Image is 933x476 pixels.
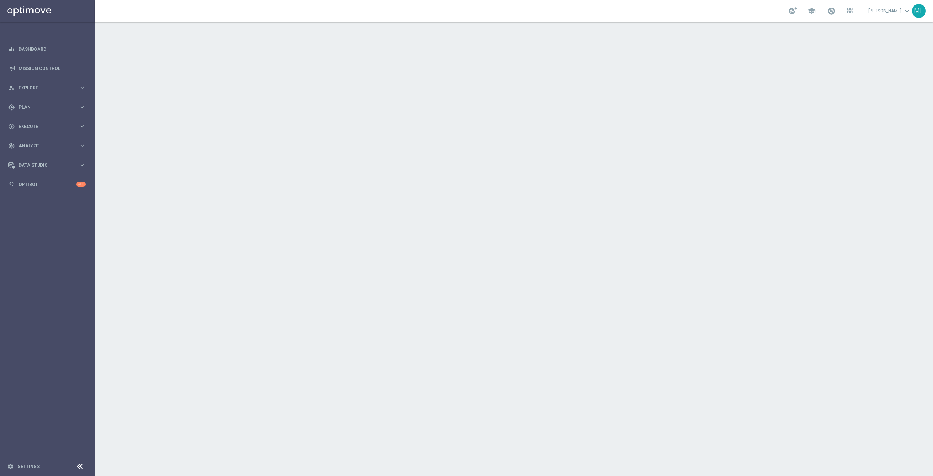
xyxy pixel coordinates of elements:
[8,39,86,59] div: Dashboard
[8,143,79,149] div: Analyze
[19,105,79,109] span: Plan
[79,142,86,149] i: keyboard_arrow_right
[8,85,86,91] button: person_search Explore keyboard_arrow_right
[8,143,15,149] i: track_changes
[19,124,79,129] span: Execute
[8,104,15,111] i: gps_fixed
[8,162,79,169] div: Data Studio
[8,181,15,188] i: lightbulb
[8,85,15,91] i: person_search
[8,143,86,149] button: track_changes Analyze keyboard_arrow_right
[19,163,79,167] span: Data Studio
[912,4,926,18] div: ML
[76,182,86,187] div: +10
[8,123,15,130] i: play_circle_outline
[7,463,14,470] i: settings
[8,162,86,168] button: Data Studio keyboard_arrow_right
[79,84,86,91] i: keyboard_arrow_right
[8,66,86,71] button: Mission Control
[19,59,86,78] a: Mission Control
[8,124,86,129] button: play_circle_outline Execute keyboard_arrow_right
[17,464,40,469] a: Settings
[903,7,911,15] span: keyboard_arrow_down
[8,59,86,78] div: Mission Control
[79,104,86,111] i: keyboard_arrow_right
[19,144,79,148] span: Analyze
[8,104,86,110] button: gps_fixed Plan keyboard_arrow_right
[79,123,86,130] i: keyboard_arrow_right
[8,123,79,130] div: Execute
[868,5,912,16] a: [PERSON_NAME]keyboard_arrow_down
[8,175,86,194] div: Optibot
[808,7,816,15] span: school
[19,39,86,59] a: Dashboard
[8,104,79,111] div: Plan
[8,85,79,91] div: Explore
[8,182,86,187] button: lightbulb Optibot +10
[8,46,86,52] button: equalizer Dashboard
[19,175,76,194] a: Optibot
[19,86,79,90] span: Explore
[8,46,15,53] i: equalizer
[79,162,86,169] i: keyboard_arrow_right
